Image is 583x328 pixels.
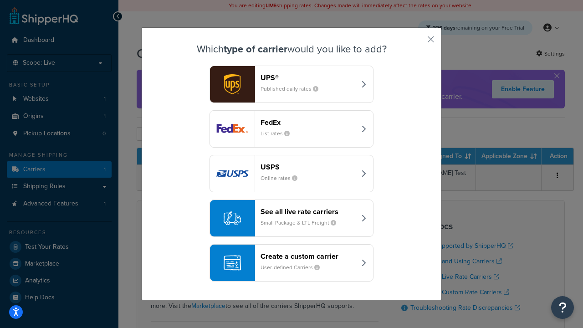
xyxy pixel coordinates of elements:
header: Create a custom carrier [261,252,356,261]
button: fedEx logoFedExList rates [210,110,373,148]
small: User-defined Carriers [261,263,327,272]
img: icon-carrier-custom-c93b8a24.svg [224,254,241,272]
h3: Which would you like to add? [164,44,419,55]
small: Online rates [261,174,305,182]
img: fedEx logo [210,111,255,147]
small: Published daily rates [261,85,326,93]
small: List rates [261,129,297,138]
header: UPS® [261,73,356,82]
header: FedEx [261,118,356,127]
img: icon-carrier-liverate-becf4550.svg [224,210,241,227]
header: See all live rate carriers [261,207,356,216]
header: USPS [261,163,356,171]
img: usps logo [210,155,255,192]
button: ups logoUPS®Published daily rates [210,66,373,103]
strong: type of carrier [224,41,287,56]
small: Small Package & LTL Freight [261,219,343,227]
button: Open Resource Center [551,296,574,319]
img: ups logo [210,66,255,102]
button: usps logoUSPSOnline rates [210,155,373,192]
button: Create a custom carrierUser-defined Carriers [210,244,373,282]
button: See all live rate carriersSmall Package & LTL Freight [210,200,373,237]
